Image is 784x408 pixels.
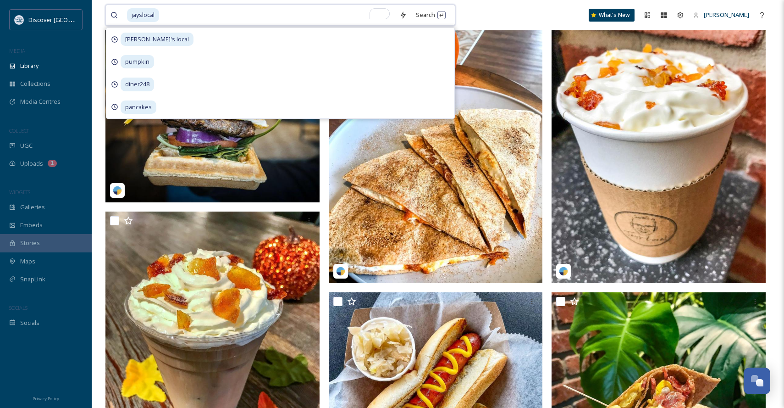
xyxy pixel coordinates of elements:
[20,319,39,327] span: Socials
[552,16,766,283] img: jayslocal_04012025_17865275162084798.jpg
[704,11,749,19] span: [PERSON_NAME]
[329,16,543,283] img: jayslocal_04012025_17904099431106742.jpg
[121,78,154,91] span: diner248
[9,189,30,196] span: WIDGETS
[559,267,568,276] img: snapsea-logo.png
[121,101,156,114] span: pancakes
[336,267,345,276] img: snapsea-logo.png
[48,160,57,167] div: 1
[160,5,395,25] input: To enrich screen reader interactions, please activate Accessibility in Grammarly extension settings
[9,127,29,134] span: COLLECT
[113,186,122,195] img: snapsea-logo.png
[20,203,45,212] span: Galleries
[28,15,112,24] span: Discover [GEOGRAPHIC_DATA]
[121,33,193,46] span: [PERSON_NAME]'s local
[9,47,25,54] span: MEDIA
[20,221,43,229] span: Embeds
[20,141,33,150] span: UGC
[33,392,59,403] a: Privacy Policy
[20,61,39,70] span: Library
[20,97,61,106] span: Media Centres
[105,16,320,202] img: theofficialbrunchboys_04012025_17956954861600861.jpg
[121,55,154,68] span: pumpkin
[689,6,754,24] a: [PERSON_NAME]
[20,239,40,247] span: Stories
[15,15,24,24] img: DLV-Blue-Stacked%20%281%29.png
[127,8,159,22] span: jayslocal
[744,368,770,394] button: Open Chat
[9,304,28,311] span: SOCIALS
[20,257,35,266] span: Maps
[411,6,450,24] div: Search
[589,9,635,22] a: What's New
[33,396,59,402] span: Privacy Policy
[20,275,45,284] span: SnapLink
[20,159,43,168] span: Uploads
[20,79,50,88] span: Collections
